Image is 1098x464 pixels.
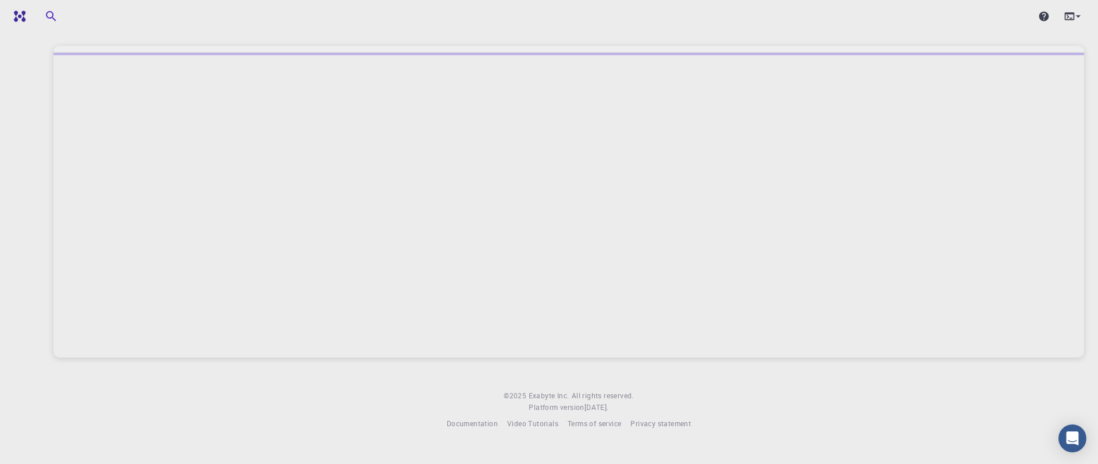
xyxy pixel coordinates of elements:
a: Privacy statement [630,418,691,430]
span: [DATE] . [584,402,609,412]
span: Platform version [529,402,584,413]
span: © 2025 [504,390,528,402]
span: Exabyte Inc. [529,391,569,400]
span: Video Tutorials [507,419,558,428]
a: Terms of service [568,418,621,430]
span: Terms of service [568,419,621,428]
a: Exabyte Inc. [529,390,569,402]
a: Video Tutorials [507,418,558,430]
span: Privacy statement [630,419,691,428]
img: logo [9,10,26,22]
span: All rights reserved. [572,390,634,402]
a: [DATE]. [584,402,609,413]
span: Documentation [447,419,498,428]
a: Documentation [447,418,498,430]
div: Open Intercom Messenger [1058,424,1086,452]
